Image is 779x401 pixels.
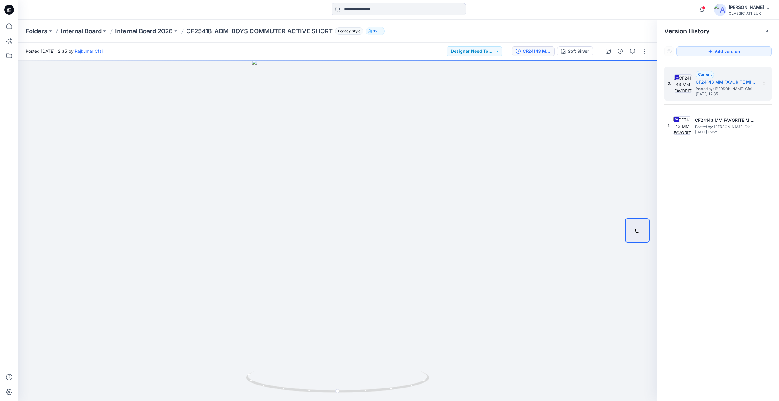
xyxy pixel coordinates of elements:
a: Folders [26,27,47,35]
span: Version History [664,27,710,35]
span: Legacy Style [335,27,363,35]
div: Soft Silver [568,48,589,55]
span: Current [698,72,712,77]
a: Rajkumar Cfai [75,49,103,54]
span: 1. [668,123,671,128]
button: CF24143 MM FAVORITE MIX MEDIA JACKET [512,46,555,56]
button: Soft Silver [557,46,593,56]
span: Posted by: Rajkumar Cfai [695,124,756,130]
img: CF24143 MM FAVORITE MIX MEDIA JACKET [674,74,692,93]
button: Close [764,29,769,34]
h5: CF24143 MM FAVORITE MIX MEDIA JACKET [696,78,757,86]
span: 2. [668,81,671,86]
img: CF24143 MM FAVORITE MIX MEDIA JACKET [673,116,691,135]
button: Details [615,46,625,56]
span: Posted by: Rajkumar Cfai [696,86,757,92]
p: 15 [373,28,377,34]
button: 15 [366,27,385,35]
div: [PERSON_NAME] Cfai [729,4,771,11]
a: Internal Board 2026 [115,27,173,35]
button: Legacy Style [333,27,363,35]
div: CF24143 MM FAVORITE MIX MEDIA JACKET [523,48,551,55]
span: [DATE] 15:52 [695,130,756,134]
a: Internal Board [61,27,102,35]
button: Add version [676,46,772,56]
span: Posted [DATE] 12:35 by [26,48,103,54]
span: [DATE] 12:35 [696,92,757,96]
p: CF25418-ADM-BOYS COMMUTER ACTIVE SHORT [186,27,333,35]
div: CLASSIC_ATHLUX [729,11,771,16]
img: avatar [714,4,726,16]
h5: CF24143 MM FAVORITE MIX MEDIA JACKET [695,117,756,124]
button: Show Hidden Versions [664,46,674,56]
